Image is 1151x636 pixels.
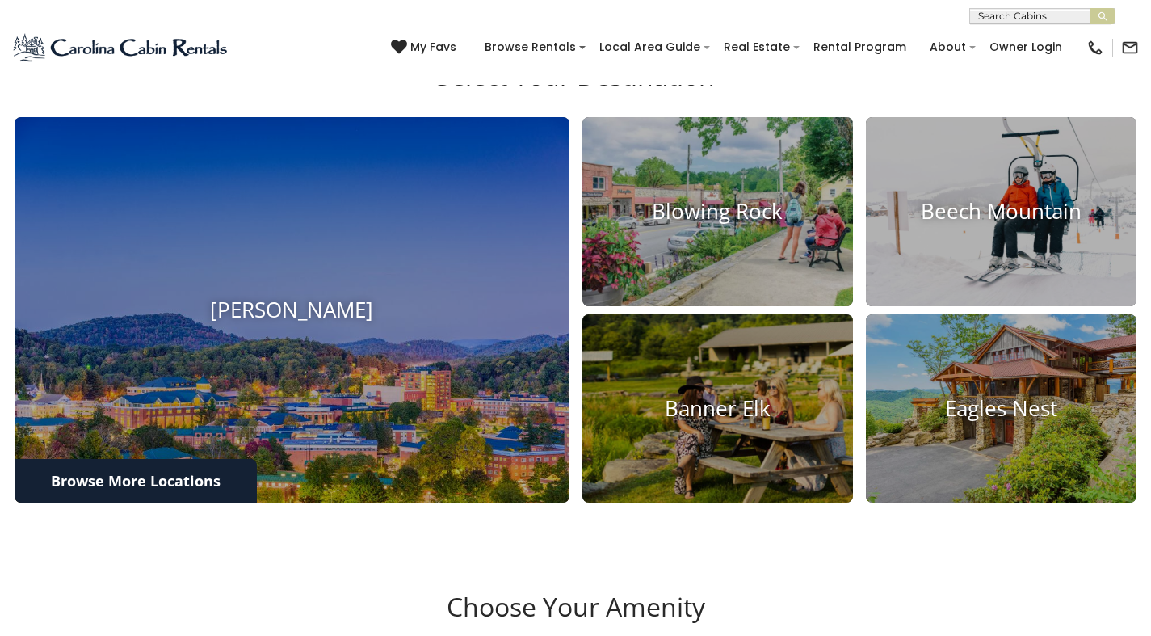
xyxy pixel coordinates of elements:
a: Local Area Guide [591,35,708,60]
a: Beech Mountain [866,117,1136,306]
h4: Blowing Rock [582,199,853,224]
a: [PERSON_NAME] [15,117,569,503]
h4: Eagles Nest [866,396,1136,421]
a: Eagles Nest [866,314,1136,503]
img: phone-regular-black.png [1086,39,1104,57]
h4: Banner Elk [582,396,853,421]
a: Real Estate [716,35,798,60]
a: Banner Elk [582,314,853,503]
span: My Favs [410,39,456,56]
a: Blowing Rock [582,117,853,306]
a: Browse Rentals [477,35,584,60]
a: My Favs [391,39,460,57]
a: Owner Login [981,35,1070,60]
a: About [922,35,974,60]
img: Blue-2.png [12,32,230,64]
h4: Beech Mountain [866,199,1136,224]
h4: [PERSON_NAME] [15,297,569,322]
img: mail-regular-black.png [1121,39,1139,57]
a: Browse More Locations [15,459,257,503]
a: Rental Program [805,35,914,60]
h3: Select Your Destination [12,61,1139,117]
